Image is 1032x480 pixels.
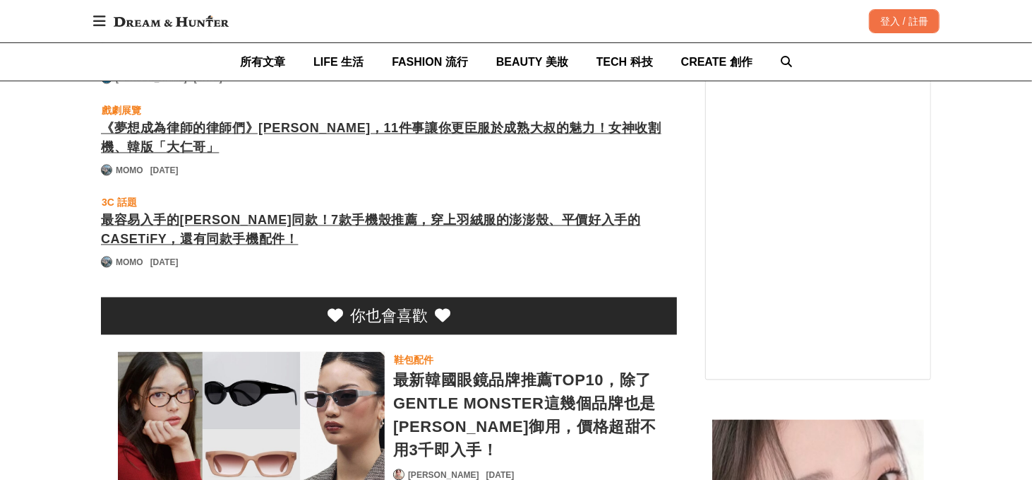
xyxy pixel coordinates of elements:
a: 《夢想成為律師的律師們》[PERSON_NAME]，11件事讓你更臣服於成熟大叔的魅力！女神收割機、韓版「大仁哥」 [101,119,677,158]
div: 鞋包配件 [394,353,433,368]
a: CREATE 創作 [681,43,752,81]
div: 戲劇展覽 [102,103,141,119]
a: Avatar [101,165,112,176]
div: 你也會喜歡 [350,305,428,328]
a: MOMO [116,257,143,269]
div: [DATE] [150,165,179,177]
a: 3C 話題 [101,194,138,211]
span: TECH 科技 [596,56,653,68]
div: [DATE] [150,257,179,269]
a: 最容易入手的[PERSON_NAME]同款！7款手機殼推薦，穿上羽絨服的澎澎殼、平價好入手的CASETiFY，還有同款手機配件！ [101,211,677,250]
span: 所有文章 [240,56,285,68]
a: 鞋包配件 [393,352,434,369]
a: MOMO [116,165,143,177]
a: BEAUTY 美妝 [496,43,568,81]
img: Dream & Hunter [107,8,236,34]
img: Avatar [102,165,112,175]
img: Avatar [394,470,404,480]
a: LIFE 生活 [313,43,364,81]
span: CREATE 創作 [681,56,752,68]
div: 登入 / 註冊 [869,9,940,33]
a: 所有文章 [240,43,285,81]
span: FASHION 流行 [392,56,468,68]
a: Avatar [101,257,112,268]
span: BEAUTY 美妝 [496,56,568,68]
img: Avatar [102,257,112,267]
a: 最新韓國眼鏡品牌推薦TOP10，除了GENTLE MONSTER這幾個品牌也是[PERSON_NAME]御用，價格超甜不用3千即入手！ [393,369,660,462]
div: 3C 話題 [102,195,137,211]
a: FASHION 流行 [392,43,468,81]
a: TECH 科技 [596,43,653,81]
a: 戲劇展覽 [101,103,142,119]
span: LIFE 生活 [313,56,364,68]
